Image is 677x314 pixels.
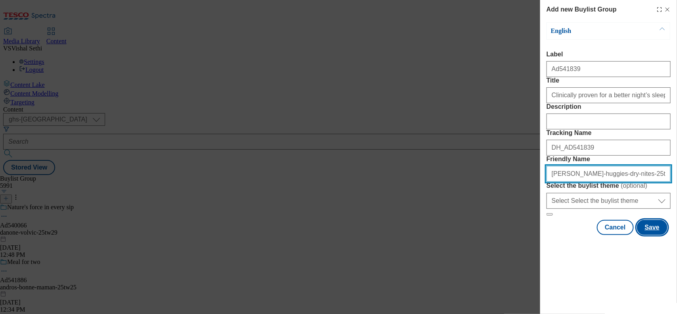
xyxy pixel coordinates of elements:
input: Enter Friendly Name [547,166,671,182]
label: Tracking Name [547,129,671,137]
label: Title [547,77,671,84]
input: Enter Label [547,61,671,77]
span: ( optional ) [621,182,648,189]
label: Friendly Name [547,156,671,163]
label: Select the buylist theme [547,182,671,190]
p: English [551,27,634,35]
button: Save [637,220,667,235]
label: Description [547,103,671,110]
h4: Add new Buylist Group [547,5,617,14]
label: Label [547,51,671,58]
button: Cancel [597,220,633,235]
input: Enter Title [547,87,671,103]
input: Enter Description [547,114,671,129]
input: Enter Tracking Name [547,140,671,156]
